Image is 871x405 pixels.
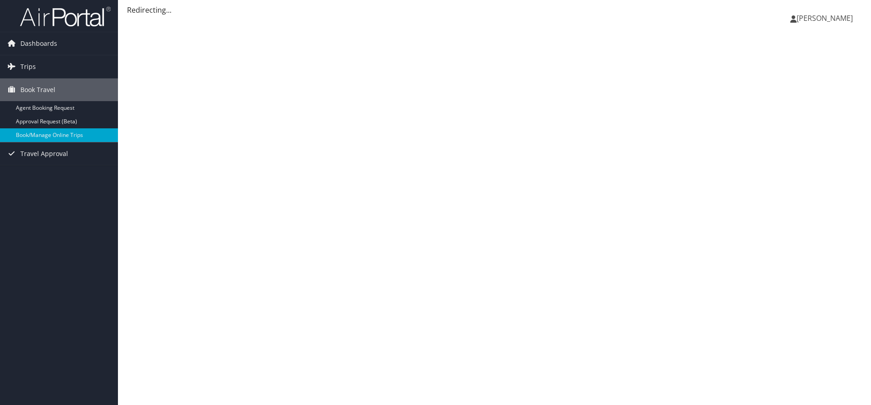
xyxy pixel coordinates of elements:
[20,142,68,165] span: Travel Approval
[20,32,57,55] span: Dashboards
[20,6,111,27] img: airportal-logo.png
[797,13,853,23] span: [PERSON_NAME]
[20,78,55,101] span: Book Travel
[127,5,862,15] div: Redirecting...
[790,5,862,32] a: [PERSON_NAME]
[20,55,36,78] span: Trips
